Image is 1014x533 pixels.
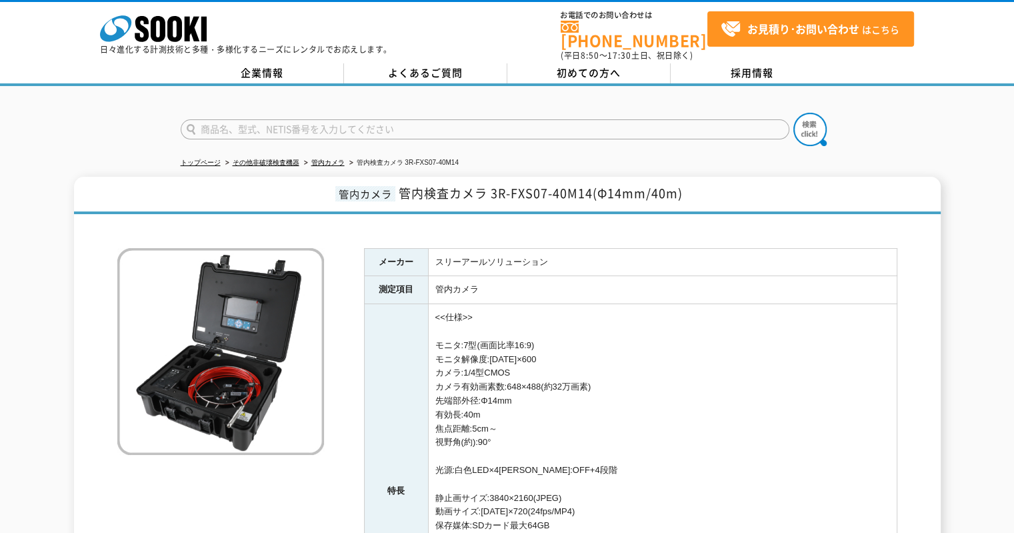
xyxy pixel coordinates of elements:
a: お見積り･お問い合わせはこちら [707,11,914,47]
a: 初めての方へ [507,63,671,83]
p: 日々進化する計測技術と多種・多様化するニーズにレンタルでお応えします。 [100,45,392,53]
a: その他非破壊検査機器 [233,159,299,166]
span: お電話でのお問い合わせは [561,11,707,19]
span: 初めての方へ [557,65,621,80]
td: スリーアールソリューション [428,248,897,276]
a: [PHONE_NUMBER] [561,21,707,48]
a: 企業情報 [181,63,344,83]
a: 管内カメラ [311,159,345,166]
th: 測定項目 [364,276,428,304]
input: 商品名、型式、NETIS番号を入力してください [181,119,789,139]
strong: お見積り･お問い合わせ [747,21,859,37]
a: よくあるご質問 [344,63,507,83]
li: 管内検査カメラ 3R-FXS07-40M14 [347,156,459,170]
span: 17:30 [607,49,631,61]
span: はこちら [721,19,899,39]
span: 8:50 [581,49,599,61]
a: トップページ [181,159,221,166]
img: btn_search.png [793,113,827,146]
span: 管内検査カメラ 3R-FXS07-40M14(Φ14mm/40m) [399,184,683,202]
span: 管内カメラ [335,186,395,201]
span: (平日 ～ 土日、祝日除く) [561,49,693,61]
img: 管内検査カメラ 3R-FXS07-40M14 [117,248,324,455]
td: 管内カメラ [428,276,897,304]
th: メーカー [364,248,428,276]
a: 採用情報 [671,63,834,83]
